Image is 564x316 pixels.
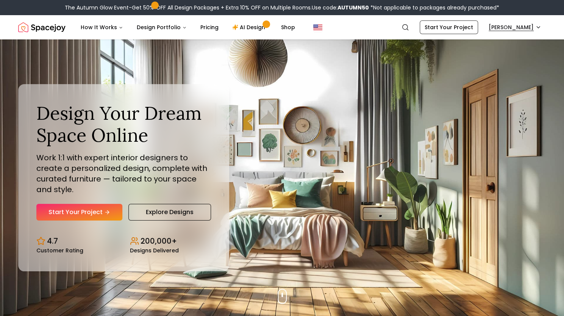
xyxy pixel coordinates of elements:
button: Design Portfolio [131,20,193,35]
small: Designs Delivered [130,248,179,253]
h1: Design Your Dream Space Online [36,102,211,146]
img: United States [313,23,322,32]
nav: Main [75,20,301,35]
a: Shop [275,20,301,35]
nav: Global [18,15,546,39]
a: Start Your Project [36,204,122,221]
p: 4.7 [47,236,58,246]
a: Pricing [194,20,225,35]
p: Work 1:1 with expert interior designers to create a personalized design, complete with curated fu... [36,152,211,195]
div: The Autumn Glow Event-Get 50% OFF All Design Packages + Extra 10% OFF on Multiple Rooms. [65,4,499,11]
img: Spacejoy Logo [18,20,66,35]
p: 200,000+ [141,236,177,246]
button: How It Works [75,20,129,35]
b: AUTUMN50 [337,4,369,11]
button: [PERSON_NAME] [484,20,546,34]
span: Use code: [312,4,369,11]
a: Explore Designs [128,204,211,221]
small: Customer Rating [36,248,83,253]
span: *Not applicable to packages already purchased* [369,4,499,11]
a: Spacejoy [18,20,66,35]
div: Design stats [36,230,211,253]
a: AI Design [226,20,273,35]
a: Start Your Project [420,20,478,34]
